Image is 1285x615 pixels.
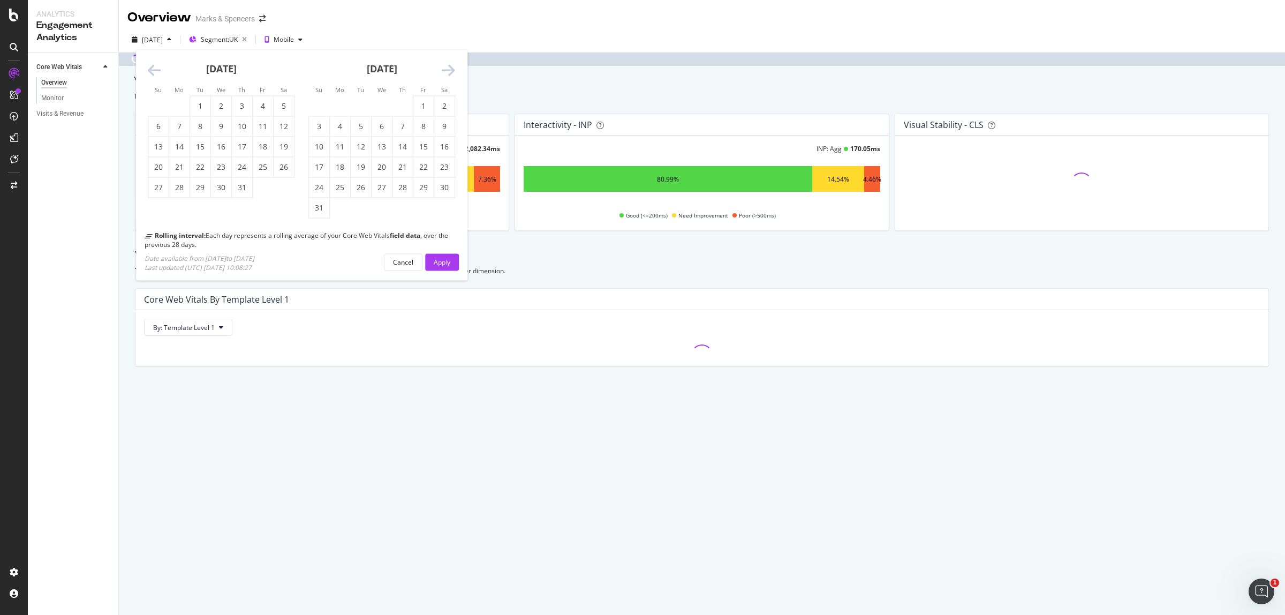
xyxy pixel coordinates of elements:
td: Monday, August 18, 2025 [330,157,351,177]
div: 22 [190,162,210,172]
div: Overview [127,9,191,27]
div: 18 [330,162,350,172]
div: 7.36% [478,175,496,184]
iframe: Intercom live chat [1249,579,1274,604]
td: Friday, August 15, 2025 [413,137,434,157]
button: Apply [425,253,459,271]
td: Wednesday, August 13, 2025 [372,137,392,157]
div: 17 [232,141,252,152]
td: Tuesday, August 5, 2025 [351,116,372,137]
span: By: Template Level 1 [153,323,215,332]
div: 2,082.34 ms [465,144,500,153]
td: Tuesday, August 26, 2025 [351,177,372,198]
div: 14.54% [827,175,849,184]
td: Monday, August 25, 2025 [330,177,351,198]
td: Sunday, July 20, 2025 [148,157,169,177]
td: Thursday, August 14, 2025 [392,137,413,157]
td: Friday, August 29, 2025 [413,177,434,198]
td: Thursday, July 17, 2025 [232,137,253,157]
button: Mobile [260,31,307,48]
div: 15 [190,141,210,152]
div: Date available from [DATE] to [DATE] [145,253,254,262]
td: Thursday, July 24, 2025 [232,157,253,177]
div: 12 [351,141,371,152]
div: This dashboard represents how Google measures your website's user experience based on [134,92,1270,101]
td: Saturday, August 30, 2025 [434,177,455,198]
span: Need Improvement [678,209,728,222]
small: Su [155,86,162,94]
td: Saturday, July 26, 2025 [274,157,294,177]
div: 9 [211,121,231,132]
td: Tuesday, July 1, 2025 [190,96,211,116]
span: Poor (>500ms) [739,209,776,222]
div: 19 [274,141,294,152]
td: Monday, August 4, 2025 [330,116,351,137]
div: Mobile [274,36,294,43]
div: 20 [372,162,392,172]
div: 26 [274,162,294,172]
small: Tu [357,86,364,94]
div: 9 [434,121,455,132]
td: Saturday, July 19, 2025 [274,137,294,157]
div: Marks & Spencers [195,13,255,24]
b: field data [390,231,420,240]
td: Saturday, August 16, 2025 [434,137,455,157]
td: Sunday, August 3, 2025 [309,116,330,137]
td: Wednesday, August 27, 2025 [372,177,392,198]
div: 23 [434,162,455,172]
div: 4 [253,101,273,111]
a: Overview [41,77,111,88]
div: 16 [211,141,231,152]
div: INP: Agg [817,144,842,153]
div: 17 [309,162,329,172]
div: 11 [253,121,273,132]
td: Wednesday, July 9, 2025 [211,116,232,137]
div: 30 [211,182,231,193]
div: 7 [169,121,190,132]
small: Sa [281,86,287,94]
a: Core Web Vitals [36,62,100,73]
div: 5 [351,121,371,132]
td: Wednesday, July 2, 2025 [211,96,232,116]
div: Your performance by dimension [135,248,1269,262]
a: Monitor [41,93,111,104]
div: 8 [190,121,210,132]
td: Monday, August 11, 2025 [330,137,351,157]
strong: [DATE] [206,62,237,75]
div: 11 [330,141,350,152]
div: 19 [351,162,371,172]
td: Wednesday, July 16, 2025 [211,137,232,157]
td: Thursday, August 28, 2025 [392,177,413,198]
div: 1 [413,101,434,111]
div: 2 [434,101,455,111]
div: 29 [190,182,210,193]
a: Visits & Revenue [36,108,111,119]
div: 30 [434,182,455,193]
div: Engagement Analytics [36,19,110,44]
div: Core Web Vitals [36,62,82,73]
td: Friday, August 8, 2025 [413,116,434,137]
div: Calendar [136,50,467,231]
td: Tuesday, July 22, 2025 [190,157,211,177]
div: Move forward to switch to the next month. [442,63,455,78]
div: 1 [190,101,210,111]
div: 21 [392,162,413,172]
div: Visits & Revenue [36,108,84,119]
td: Tuesday, August 12, 2025 [351,137,372,157]
div: Cancel [393,257,413,266]
td: Wednesday, August 20, 2025 [372,157,392,177]
div: Overview [41,77,67,88]
td: Thursday, August 21, 2025 [392,157,413,177]
div: 14 [169,141,190,152]
td: Thursday, July 3, 2025 [232,96,253,116]
div: [DATE] [142,35,163,44]
td: Thursday, July 10, 2025 [232,116,253,137]
div: 6 [372,121,392,132]
div: Each day represents a rolling average of your Core Web Vitals , over the previous 28 days. [145,231,459,249]
td: Friday, August 1, 2025 [413,96,434,116]
span: 1 [1271,579,1279,587]
small: We [217,86,225,94]
div: 10 [309,141,329,152]
div: 4 [330,121,350,132]
div: 25 [253,162,273,172]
